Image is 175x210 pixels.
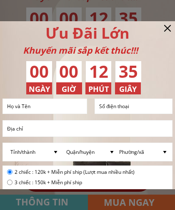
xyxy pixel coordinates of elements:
input: Số điện thoại [97,99,170,114]
input: Địa chỉ [5,121,170,136]
span: 4 chiếc : 180k + Miễn phí ship [15,188,135,196]
h3: GIỜ [62,83,87,95]
h3: PHÚT [88,83,114,95]
span: 3 chiếc : 150k + Miễn phí ship [15,178,135,186]
div: Ưu Đãi Lớn [13,21,162,45]
input: Họ và Tên [5,99,85,114]
h3: NGÀY [29,83,55,95]
div: Khuyến mãi sắp kết thúc!!! [23,44,152,58]
h3: GIÂY [119,83,145,95]
span: 2 chiếc : 120k + Miễn phí ship (Lượt mua nhiều nhất) [15,168,135,176]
